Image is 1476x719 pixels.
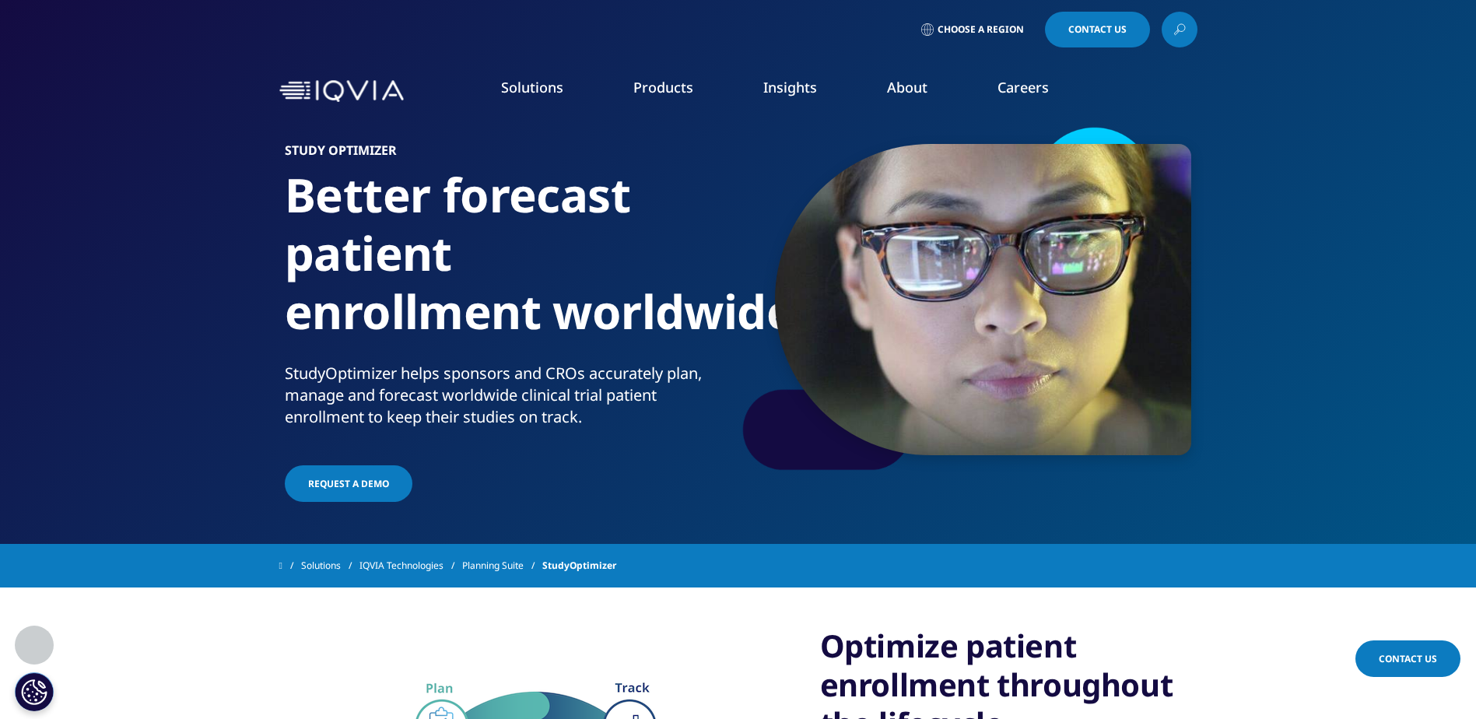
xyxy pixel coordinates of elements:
a: Planning Suite [462,552,542,580]
span: Contact Us [1379,652,1437,665]
a: Solutions [501,78,563,96]
h1: Better forecast patient enrollment worldwide [285,166,732,363]
a: About [887,78,927,96]
a: IQVIA Technologies [359,552,462,580]
a: Insights [763,78,817,96]
a: Careers [997,78,1049,96]
span: StudyOptimizer [542,552,616,580]
nav: Primary [410,54,1197,128]
h6: Study Optimizer [285,144,732,166]
span: request a demo [308,477,389,490]
p: StudyOptimizer helps sponsors and CROs accurately plan, manage and forecast worldwide clinical tr... [285,363,732,437]
span: Contact Us [1068,25,1127,34]
span: Choose a Region [938,23,1024,36]
a: Products [633,78,693,96]
a: Contact Us [1355,640,1460,677]
a: Contact Us [1045,12,1150,47]
a: request a demo [285,465,412,502]
button: Cookies Settings [15,672,54,711]
img: IQVIA Healthcare Information Technology and Pharma Clinical Research Company [279,80,404,103]
a: Solutions [301,552,359,580]
img: 1075_woman-at-work.jpg [775,144,1191,455]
